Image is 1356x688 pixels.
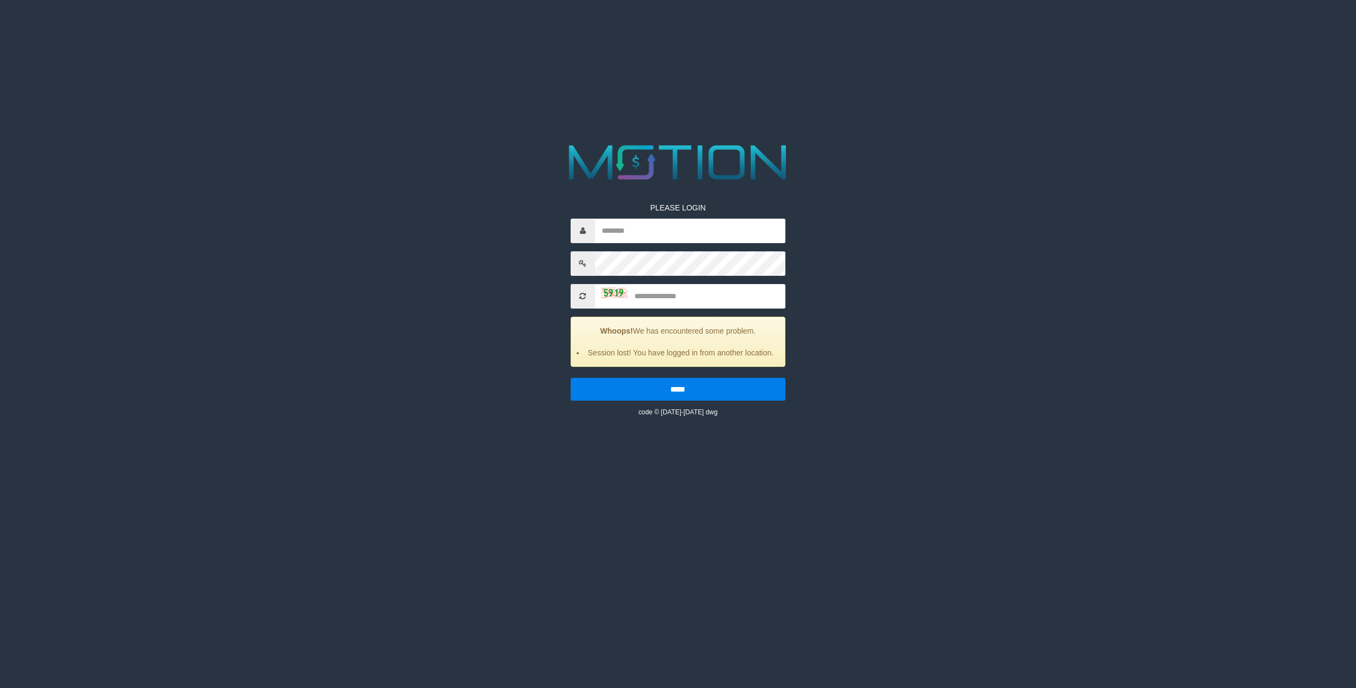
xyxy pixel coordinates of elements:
small: code © [DATE]-[DATE] dwg [638,408,717,416]
img: captcha [601,287,628,298]
li: Session lost! You have logged in from another location. [585,347,777,358]
div: We has encountered some problem. [571,317,786,367]
p: PLEASE LOGIN [571,202,786,213]
img: MOTION_logo.png [559,139,796,186]
strong: Whoops! [600,327,633,335]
